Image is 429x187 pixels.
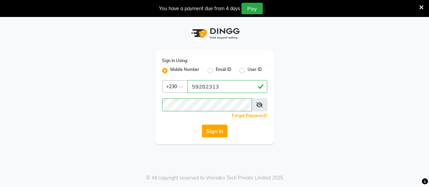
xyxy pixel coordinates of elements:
img: logo1.svg [188,23,242,43]
div: You have a payment due from 4 days [159,5,240,12]
a: Forgot Password? [232,113,267,118]
input: Username [162,98,252,111]
label: Mobile Number [170,67,199,75]
button: Pay [241,3,263,14]
label: User ID [248,67,262,75]
button: Sign In [202,125,228,137]
label: Email ID [216,67,231,75]
input: Username [188,80,267,93]
label: Sign In Using: [162,58,188,64]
